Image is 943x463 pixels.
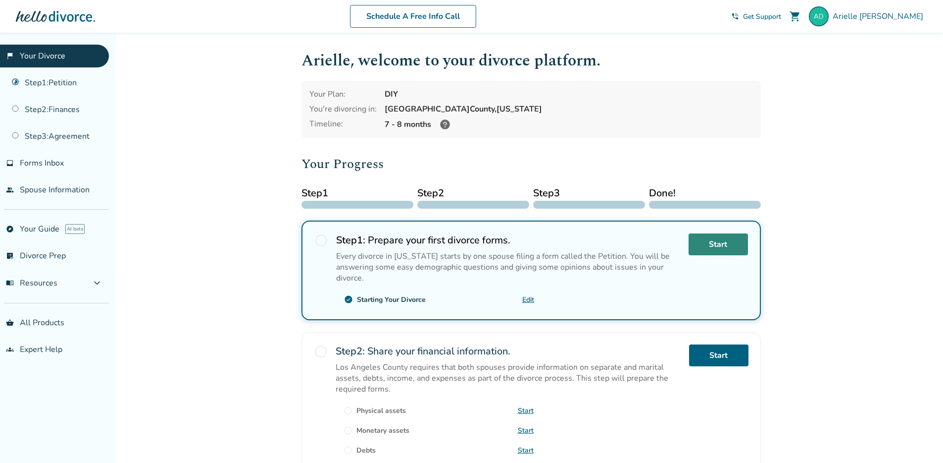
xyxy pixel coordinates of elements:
span: radio_button_unchecked [344,446,352,455]
div: You're divorcing in: [309,104,377,115]
img: ariellegelosi@gmail.com [809,6,829,26]
div: Monetary assets [356,426,409,435]
span: AI beta [65,224,85,234]
span: list_alt_check [6,252,14,260]
a: Start [689,233,748,255]
h2: Prepare your first divorce forms. [336,233,681,247]
p: Los Angeles County requires that both spouses provide information on separate and marital assets,... [336,362,681,395]
div: Starting Your Divorce [357,295,426,304]
a: Start [518,406,534,415]
a: Edit [522,295,534,304]
span: shopping_basket [6,319,14,327]
span: people [6,186,14,194]
span: explore [6,225,14,233]
span: radio_button_unchecked [314,345,328,358]
div: Debts [356,446,376,455]
span: Step 2 [417,186,529,201]
span: Resources [6,278,57,289]
a: phone_in_talkGet Support [731,12,781,21]
span: radio_button_unchecked [344,406,352,415]
strong: Step 1 : [336,233,365,247]
a: Start [518,446,534,455]
div: [GEOGRAPHIC_DATA] County, [US_STATE] [385,104,753,115]
span: check_circle [344,295,353,304]
div: DIY [385,89,753,100]
span: Forms Inbox [20,158,64,169]
div: Timeline: [309,118,377,130]
span: menu_book [6,279,14,287]
span: Step 1 [301,186,413,201]
span: phone_in_talk [731,12,739,20]
p: Every divorce in [US_STATE] starts by one spouse filing a form called the Petition. You will be a... [336,251,681,284]
h1: Arielle , welcome to your divorce platform. [301,49,761,73]
strong: Step 2 : [336,345,365,358]
span: radio_button_unchecked [344,426,352,435]
span: flag_2 [6,52,14,60]
span: Step 3 [533,186,645,201]
a: Start [689,345,748,366]
span: inbox [6,159,14,167]
span: shopping_cart [789,10,801,22]
iframe: Chat Widget [893,415,943,463]
span: expand_more [91,277,103,289]
div: Your Plan: [309,89,377,100]
span: groups [6,346,14,353]
div: 7 - 8 months [385,118,753,130]
span: radio_button_unchecked [314,233,328,247]
a: Schedule A Free Info Call [350,5,476,28]
div: Physical assets [356,406,406,415]
span: Done! [649,186,761,201]
span: Arielle [PERSON_NAME] [833,11,927,22]
span: Get Support [743,12,781,21]
a: Start [518,426,534,435]
h2: Your Progress [301,154,761,174]
h2: Share your financial information. [336,345,681,358]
